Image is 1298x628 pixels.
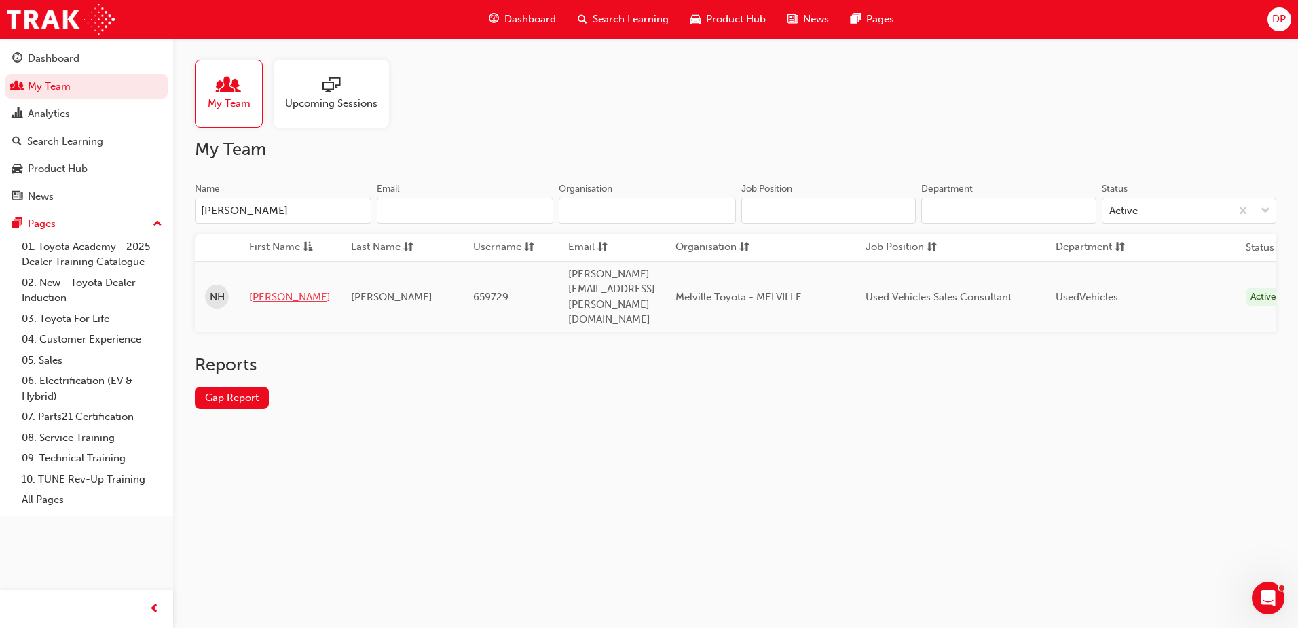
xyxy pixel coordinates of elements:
[195,139,1276,160] h2: My Team
[1261,203,1270,220] span: down-icon
[473,291,508,303] span: 659729
[16,489,168,510] a: All Pages
[741,198,916,224] input: Job Position
[249,239,324,256] button: First Nameasc-icon
[739,239,749,256] span: sorting-icon
[12,53,22,65] span: guage-icon
[5,74,168,99] a: My Team
[5,43,168,211] button: DashboardMy TeamAnalyticsSearch LearningProduct HubNews
[1115,239,1125,256] span: sorting-icon
[741,182,792,196] div: Job Position
[28,51,79,67] div: Dashboard
[675,239,750,256] button: Organisationsorting-icon
[12,81,22,93] span: people-icon
[12,163,22,175] span: car-icon
[567,5,680,33] a: search-iconSearch Learning
[706,12,766,27] span: Product Hub
[351,291,432,303] span: [PERSON_NAME]
[28,189,54,205] div: News
[28,161,88,177] div: Product Hub
[1056,239,1130,256] button: Departmentsorting-icon
[12,108,22,120] span: chart-icon
[153,215,162,233] span: up-icon
[1109,203,1138,219] div: Active
[16,406,168,428] a: 07. Parts21 Certification
[1246,240,1274,256] th: Status
[351,239,426,256] button: Last Namesorting-icon
[303,239,313,256] span: asc-icon
[593,12,669,27] span: Search Learning
[1102,182,1128,196] div: Status
[866,12,894,27] span: Pages
[1272,12,1286,27] span: DP
[5,46,168,71] a: Dashboard
[5,156,168,181] a: Product Hub
[195,387,269,409] a: Gap Report
[16,329,168,350] a: 04. Customer Experience
[559,182,612,196] div: Organisation
[5,211,168,237] button: Pages
[489,11,499,28] span: guage-icon
[403,239,413,256] span: sorting-icon
[322,77,340,96] span: sessionType_ONLINE_URL-icon
[921,182,973,196] div: Department
[249,239,300,256] span: First Name
[12,191,22,203] span: news-icon
[149,601,160,618] span: prev-icon
[16,273,168,309] a: 02. New - Toyota Dealer Induction
[5,101,168,126] a: Analytics
[16,448,168,469] a: 09. Technical Training
[7,4,115,35] img: Trak
[559,198,735,224] input: Organisation
[220,77,238,96] span: people-icon
[473,239,521,256] span: Username
[195,60,274,128] a: My Team
[16,370,168,406] a: 06. Electrification (EV & Hybrid)
[16,428,168,449] a: 08. Service Training
[866,291,1012,303] span: Used Vehicles Sales Consultant
[1056,239,1112,256] span: Department
[195,182,220,196] div: Name
[28,106,70,122] div: Analytics
[597,239,608,256] span: sorting-icon
[568,239,643,256] button: Emailsorting-icon
[675,239,737,256] span: Organisation
[787,11,798,28] span: news-icon
[274,60,400,128] a: Upcoming Sessions
[27,134,103,150] div: Search Learning
[473,239,548,256] button: Usernamesorting-icon
[921,198,1096,224] input: Department
[28,216,56,232] div: Pages
[12,218,22,230] span: pages-icon
[568,239,595,256] span: Email
[504,12,556,27] span: Dashboard
[866,239,924,256] span: Job Position
[195,198,371,224] input: Name
[195,354,1276,376] h2: Reports
[377,182,400,196] div: Email
[851,11,861,28] span: pages-icon
[524,239,534,256] span: sorting-icon
[1267,7,1291,31] button: DP
[16,309,168,330] a: 03. Toyota For Life
[16,469,168,490] a: 10. TUNE Rev-Up Training
[377,198,553,224] input: Email
[680,5,777,33] a: car-iconProduct Hub
[1056,291,1118,303] span: UsedVehicles
[675,291,802,303] span: Melville Toyota - MELVILLE
[285,96,377,111] span: Upcoming Sessions
[1246,288,1281,307] div: Active
[478,5,567,33] a: guage-iconDashboard
[249,290,331,305] a: [PERSON_NAME]
[777,5,840,33] a: news-iconNews
[866,239,940,256] button: Job Positionsorting-icon
[16,350,168,371] a: 05. Sales
[803,12,829,27] span: News
[351,239,401,256] span: Last Name
[568,268,655,326] span: [PERSON_NAME][EMAIL_ADDRESS][PERSON_NAME][DOMAIN_NAME]
[16,237,168,273] a: 01. Toyota Academy - 2025 Dealer Training Catalogue
[5,184,168,209] a: News
[5,129,168,154] a: Search Learning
